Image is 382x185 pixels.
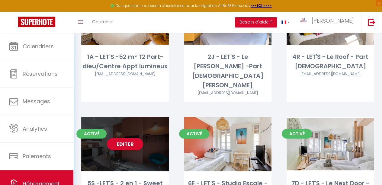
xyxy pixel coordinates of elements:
img: ... [299,17,308,24]
div: 1A - LET'S -52 m² T2 Part-dieu/Centre Appt lumineux [81,52,169,71]
span: Réservations [23,70,58,78]
span: Activé [179,129,209,139]
div: 4R - LET'S - Le Roof - Part [DEMOGRAPHIC_DATA] [287,52,374,71]
span: [PERSON_NAME] [312,17,354,24]
img: Super Booking [18,17,55,27]
img: logout [368,18,375,26]
span: Paiements [23,152,51,160]
div: 2J - LET'S - Le [PERSON_NAME] -Part [DEMOGRAPHIC_DATA] [PERSON_NAME] [184,52,271,90]
button: Besoin d'aide ? [235,17,277,27]
span: Chercher [92,18,113,25]
a: Chercher [88,12,117,33]
span: Messages [23,97,50,105]
a: Editer [107,138,143,150]
span: Analytics [23,125,47,132]
div: Airbnb [287,71,374,77]
span: Activé [76,129,107,139]
a: >>> ICI <<<< [251,3,272,8]
span: Activé [282,129,312,139]
div: Airbnb [81,71,169,77]
a: ... [PERSON_NAME] [294,12,361,33]
div: Airbnb [184,90,271,96]
span: Calendriers [23,43,54,50]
